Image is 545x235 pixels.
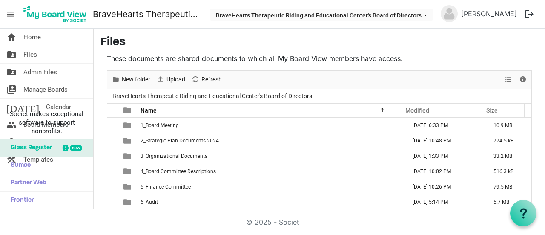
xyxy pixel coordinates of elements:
span: Upload [166,74,186,85]
span: 4_Board Committee Descriptions [141,168,216,174]
td: checkbox [107,118,118,133]
span: Calendar [46,99,71,116]
td: is template cell column header type [118,118,138,133]
td: is template cell column header type [118,164,138,179]
span: Admin Files [23,64,57,81]
td: September 22, 2025 10:26 PM column header Modified [404,179,485,194]
h3: Files [100,35,538,50]
span: Frontier [6,192,34,209]
div: Refresh [188,71,225,89]
td: May 06, 2025 5:14 PM column header Modified [404,194,485,210]
button: Upload [155,74,187,85]
td: 2_Strategic Plan Documents 2024 is template cell column header Name [138,133,404,148]
span: 6_Audit [141,199,158,205]
span: switch_account [6,81,17,98]
a: My Board View Logo [21,3,93,25]
td: is template cell column header type [118,133,138,148]
td: checkbox [107,148,118,164]
span: 5_Finance Committee [141,184,191,190]
img: no-profile-picture.svg [441,5,458,22]
span: New folder [121,74,151,85]
span: 1_Board Meeting [141,122,179,128]
div: View [501,71,516,89]
span: Modified [405,107,429,114]
td: 4_Board Committee Descriptions is template cell column header Name [138,164,404,179]
td: August 09, 2025 6:33 PM column header Modified [404,118,485,133]
span: folder_shared [6,64,17,81]
span: Refresh [201,74,223,85]
td: 79.5 MB is template cell column header Size [485,179,531,194]
td: 5.7 MB is template cell column header Size [485,194,531,210]
td: April 01, 2025 10:48 PM column header Modified [404,133,485,148]
span: Files [23,46,37,63]
span: Size [486,107,498,114]
span: folder_shared [6,46,17,63]
td: is template cell column header type [118,179,138,194]
td: 1_Board Meeting is template cell column header Name [138,118,404,133]
span: Home [23,29,41,46]
td: is template cell column header type [118,194,138,210]
div: Details [516,71,530,89]
span: [DATE] [6,99,39,116]
span: Manage Boards [23,81,68,98]
button: BraveHearts Therapeutic Riding and Educational Center's Board of Directors dropdownbutton [210,9,433,21]
td: 3_Organizational Documents is template cell column header Name [138,148,404,164]
button: Refresh [190,74,224,85]
button: logout [520,5,538,23]
span: BraveHearts Therapeutic Riding and Educational Center's Board of Directors [111,91,314,102]
a: [PERSON_NAME] [458,5,520,22]
span: Societ makes exceptional software to support nonprofits. [4,110,89,135]
span: Glass Register [6,139,52,157]
div: New folder [109,71,153,89]
button: View dropdownbutton [503,74,513,85]
td: 10.9 MB is template cell column header Size [485,118,531,133]
a: © 2025 - Societ [246,218,299,226]
span: Partner Web [6,174,46,191]
span: 3_Organizational Documents [141,153,207,159]
td: is template cell column header type [118,148,138,164]
td: checkbox [107,179,118,194]
div: Upload [153,71,188,89]
p: These documents are shared documents to which all My Board View members have access. [107,53,532,64]
span: menu [3,6,19,22]
span: Name [141,107,157,114]
td: 33.2 MB is template cell column header Size [485,148,531,164]
td: checkbox [107,133,118,148]
span: home [6,29,17,46]
span: 2_Strategic Plan Documents 2024 [141,138,219,144]
td: August 15, 2025 1:33 PM column header Modified [404,148,485,164]
td: checkbox [107,194,118,210]
td: January 27, 2025 10:02 PM column header Modified [404,164,485,179]
td: 5_Finance Committee is template cell column header Name [138,179,404,194]
button: New folder [110,74,152,85]
td: 516.3 kB is template cell column header Size [485,164,531,179]
span: Sumac [6,157,31,174]
td: 6_Audit is template cell column header Name [138,194,404,210]
td: 774.5 kB is template cell column header Size [485,133,531,148]
div: new [70,145,82,151]
button: Details [517,74,529,85]
a: BraveHearts Therapeutic Riding and Educational Center's Board of Directors [93,6,202,23]
td: checkbox [107,164,118,179]
img: My Board View Logo [21,3,89,25]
